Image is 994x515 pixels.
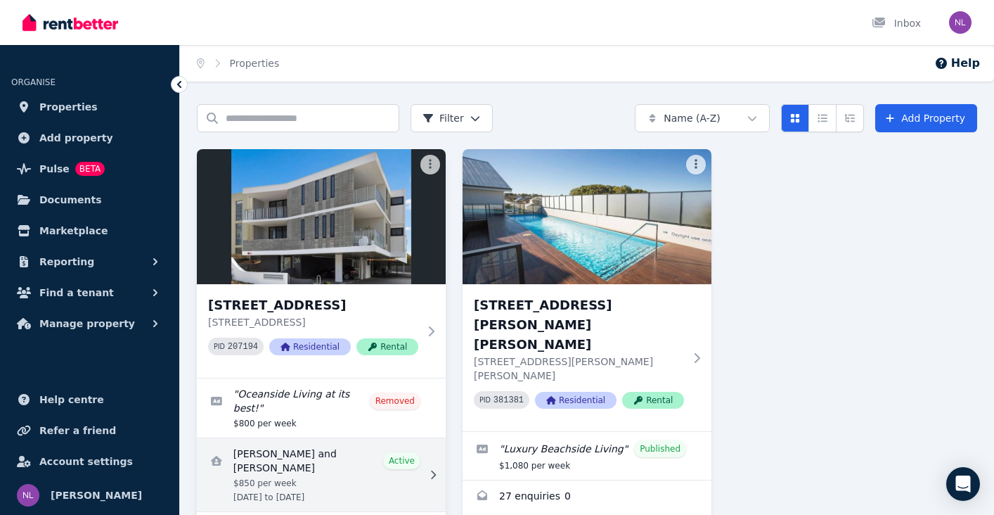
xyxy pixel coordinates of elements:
[17,484,39,507] img: NICOLE LAMERS
[11,186,168,214] a: Documents
[39,391,104,408] span: Help centre
[474,355,684,383] p: [STREET_ADDRESS][PERSON_NAME][PERSON_NAME]
[39,253,94,270] span: Reporting
[474,295,684,355] h3: [STREET_ADDRESS][PERSON_NAME][PERSON_NAME]
[11,93,168,121] a: Properties
[622,392,684,409] span: Rental
[11,155,168,183] a: PulseBETA
[808,104,837,132] button: Compact list view
[479,396,491,404] small: PID
[11,217,168,245] a: Marketplace
[11,124,168,152] a: Add property
[11,417,168,445] a: Refer a friend
[11,310,168,338] button: Manage property
[197,438,446,511] a: View details for Alexander Teo and Jennifer Rosenberg
[11,447,168,476] a: Account settings
[208,315,418,329] p: [STREET_ADDRESS]
[39,284,114,301] span: Find a tenant
[11,279,168,307] button: Find a tenant
[39,453,133,470] span: Account settings
[228,342,258,352] code: 207194
[463,149,711,431] a: 14/46 Angove Dr, Hillarys[STREET_ADDRESS][PERSON_NAME][PERSON_NAME][STREET_ADDRESS][PERSON_NAME][...
[946,467,980,501] div: Open Intercom Messenger
[11,248,168,276] button: Reporting
[39,222,108,239] span: Marketplace
[180,45,296,82] nav: Breadcrumb
[208,295,418,315] h3: [STREET_ADDRESS]
[411,104,493,132] button: Filter
[22,12,118,33] img: RentBetter
[214,343,225,350] small: PID
[197,379,446,438] a: Edit listing: Oceanside Living at its best!
[39,422,116,439] span: Refer a friend
[875,104,977,132] a: Add Property
[39,129,113,146] span: Add property
[356,338,418,355] span: Rental
[463,149,711,284] img: 14/46 Angove Dr, Hillarys
[230,58,280,69] a: Properties
[11,77,56,87] span: ORGANISE
[535,392,617,409] span: Residential
[781,104,809,132] button: Card view
[11,386,168,414] a: Help centre
[463,481,711,514] a: Enquiries for 14/46 Angove Dr, Hillarys
[934,55,980,72] button: Help
[872,16,921,30] div: Inbox
[493,395,524,405] code: 381381
[75,162,105,176] span: BETA
[686,155,706,174] button: More options
[51,487,142,504] span: [PERSON_NAME]
[197,149,446,378] a: 13/36 Pearl Parade, Scarborough[STREET_ADDRESS][STREET_ADDRESS]PID 207194ResidentialRental
[39,191,102,208] span: Documents
[420,155,440,174] button: More options
[463,432,711,480] a: Edit listing: Luxury Beachside Living
[836,104,864,132] button: Expanded list view
[269,338,351,355] span: Residential
[39,315,135,332] span: Manage property
[39,160,70,177] span: Pulse
[39,98,98,115] span: Properties
[664,111,721,125] span: Name (A-Z)
[422,111,464,125] span: Filter
[635,104,770,132] button: Name (A-Z)
[781,104,864,132] div: View options
[197,149,446,284] img: 13/36 Pearl Parade, Scarborough
[949,11,972,34] img: NICOLE LAMERS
